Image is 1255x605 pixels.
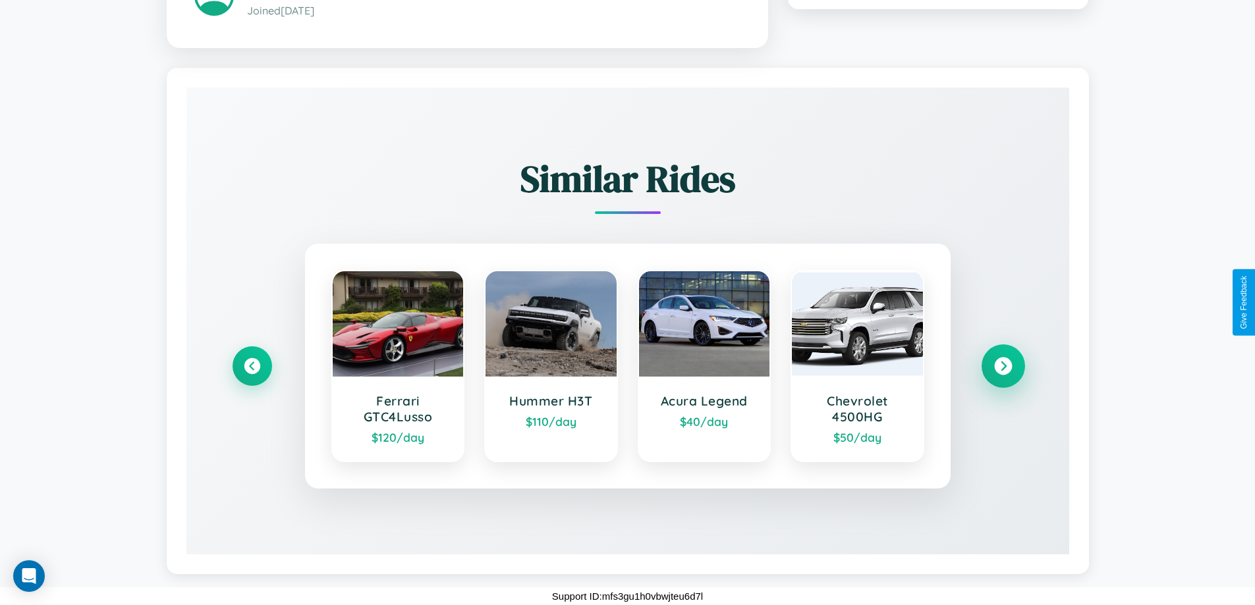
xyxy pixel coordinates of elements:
a: Acura Legend$40/day [638,270,771,462]
h3: Hummer H3T [499,393,603,409]
h3: Ferrari GTC4Lusso [346,393,451,425]
a: Hummer H3T$110/day [484,270,618,462]
h3: Acura Legend [652,393,757,409]
a: Ferrari GTC4Lusso$120/day [331,270,465,462]
div: $ 40 /day [652,414,757,429]
p: Support ID: mfs3gu1h0vbwjteu6d7l [552,587,703,605]
div: Give Feedback [1239,276,1248,329]
p: Joined [DATE] [247,1,740,20]
h2: Similar Rides [233,153,1023,204]
div: $ 120 /day [346,430,451,444]
h3: Chevrolet 4500HG [805,393,910,425]
div: $ 50 /day [805,430,910,444]
a: Chevrolet 4500HG$50/day [791,270,924,462]
div: Open Intercom Messenger [13,560,45,592]
div: $ 110 /day [499,414,603,429]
